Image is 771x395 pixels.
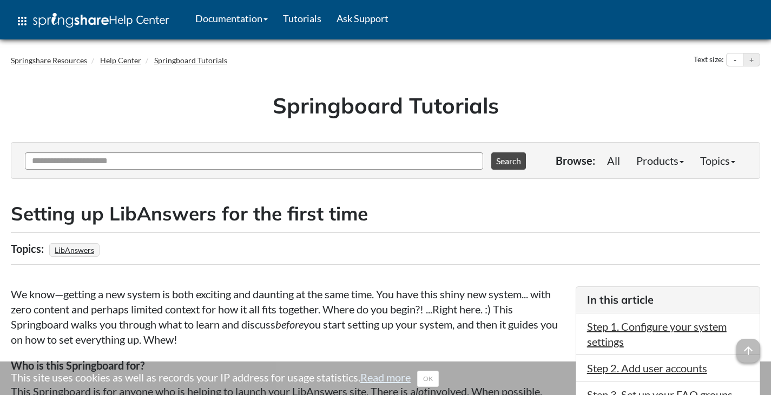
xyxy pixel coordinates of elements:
strong: Who is this Springboard for? [11,359,144,372]
a: Ask Support [329,5,396,32]
a: Springshare Resources [11,56,87,65]
button: Decrease text size [727,53,743,66]
p: We know—getting a new system is both exciting and daunting at the same time. You have this shiny ... [11,286,565,347]
button: Increase text size [743,53,760,66]
div: Text size: [691,53,726,67]
a: arrow_upward [736,340,760,353]
a: Tutorials [275,5,329,32]
span: arrow_upward [736,339,760,363]
a: Topics [692,150,743,171]
a: All [599,150,628,171]
span: Help Center [109,12,169,26]
a: apps Help Center [8,5,177,37]
a: Help Center [100,56,141,65]
a: Springboard Tutorials [154,56,227,65]
a: Products [628,150,692,171]
h3: In this article [587,292,749,307]
a: Documentation [188,5,275,32]
a: Step 2. Add user accounts [587,361,707,374]
button: Search [491,152,526,170]
a: Step 1. Configure your system settings [587,320,727,348]
span: apps [16,15,29,28]
img: Springshare [33,13,109,28]
a: LibAnswers [53,242,96,258]
h1: Springboard Tutorials [19,90,752,120]
h2: Setting up LibAnswers for the first time [11,200,760,227]
div: Topics: [11,238,47,259]
p: Browse: [556,153,595,168]
em: before [275,318,304,331]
